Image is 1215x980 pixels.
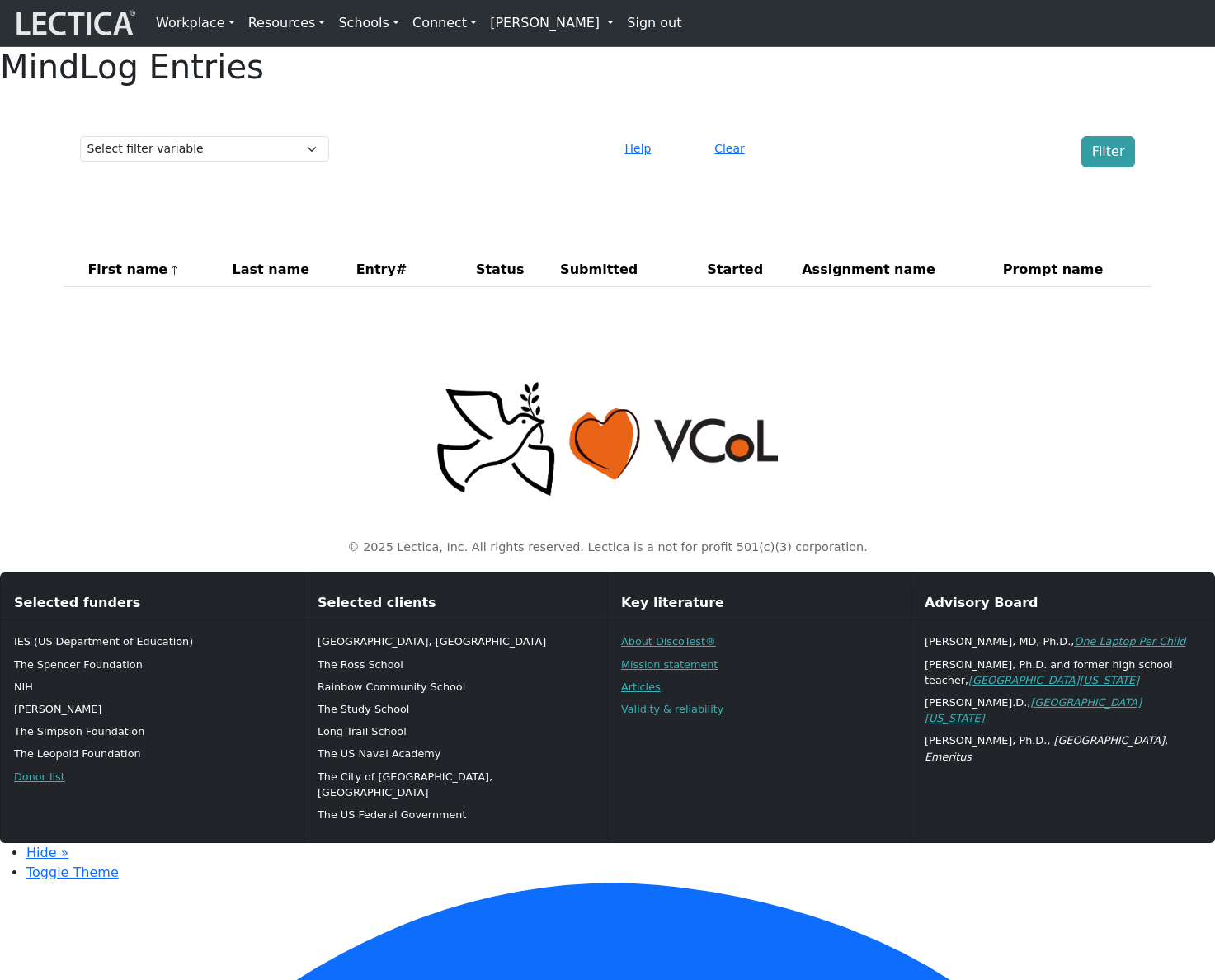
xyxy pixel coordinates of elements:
p: [PERSON_NAME], Ph.D. [925,733,1201,764]
p: [PERSON_NAME].D., [925,695,1201,726]
span: First name [87,260,180,280]
p: The US Naval Academy [318,746,594,761]
a: [GEOGRAPHIC_DATA][US_STATE] [968,674,1139,686]
p: The Leopold Foundation [14,746,290,761]
span: Status [476,260,525,280]
button: Filter [1081,136,1136,167]
a: Connect [406,7,483,40]
span: Entry# [356,260,431,280]
th: Started [700,253,795,287]
em: , [GEOGRAPHIC_DATA], Emeritus [925,734,1168,762]
p: The Simpson Foundation [14,723,290,739]
p: Rainbow Community School [318,679,594,695]
a: Sign out [620,7,688,40]
a: One Laptop Per Child [1074,635,1185,648]
p: Long Trail School [318,723,594,739]
a: Mission statement [621,658,718,671]
p: The Ross School [318,657,594,672]
a: Help [618,140,659,156]
p: NIH [14,679,290,695]
a: Workplace [149,7,242,40]
p: The City of [GEOGRAPHIC_DATA], [GEOGRAPHIC_DATA] [318,769,594,800]
a: Resources [242,7,332,40]
button: Help [618,136,659,162]
div: Key literature [608,587,911,620]
a: Validity & reliability [621,703,723,715]
p: IES (US Department of Education) [14,634,290,649]
p: The Study School [318,701,594,717]
img: lecticalive [12,7,136,39]
a: Donor list [14,770,65,783]
p: [PERSON_NAME], MD, Ph.D., [925,634,1201,649]
p: The Spencer Foundation [14,657,290,672]
a: [GEOGRAPHIC_DATA][US_STATE] [925,696,1142,724]
span: Assignment name [802,260,935,280]
div: Advisory Board [911,587,1214,620]
p: [GEOGRAPHIC_DATA], [GEOGRAPHIC_DATA] [318,634,594,649]
div: Selected funders [1,587,304,620]
span: Submitted [560,260,638,280]
a: Hide » [26,845,68,860]
a: About DiscoTest® [621,635,716,648]
th: Last name [226,253,350,287]
p: The US Federal Government [318,807,594,822]
a: Schools [332,7,406,40]
a: [PERSON_NAME] [483,7,620,40]
img: Peace, love, VCoL [431,379,784,499]
p: © 2025 Lectica, Inc. All rights reserved. Lectica is a not for profit 501(c)(3) corporation. [73,539,1142,557]
p: [PERSON_NAME] [14,701,290,717]
a: Articles [621,681,661,693]
p: [PERSON_NAME], Ph.D. and former high school teacher, [925,657,1201,688]
span: Prompt name [1003,260,1104,280]
div: Selected clients [304,587,607,620]
button: Clear [707,136,752,162]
